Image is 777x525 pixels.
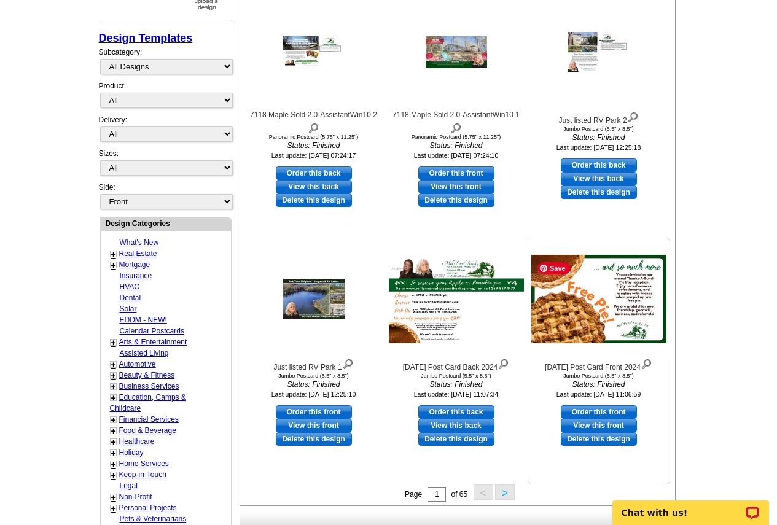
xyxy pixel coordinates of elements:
a: Legal [120,481,138,490]
div: Just listed RV Park 2 [531,109,666,126]
div: Panoramic Postcard (5.75" x 11.25") [246,134,381,140]
a: Arts & Entertainment [119,338,187,346]
a: Holiday [119,448,144,457]
span: of 65 [451,490,467,499]
img: Just listed RV Park 1 [283,279,345,319]
a: + [111,492,116,502]
button: < [474,484,493,500]
a: Dental [120,294,141,302]
img: 7118 Maple Sold 2.0-AssistantWin10 1 [426,36,487,68]
a: Non-Profit [119,492,152,501]
button: > [495,484,515,500]
img: Just listed RV Park 2 [568,32,630,72]
a: Delete this design [561,185,637,199]
a: View this front [418,180,494,193]
div: 7118 Maple Sold 2.0-AssistantWin10 1 [389,109,524,134]
a: + [111,249,116,259]
div: 7118 Maple Sold 2.0-AssistantWin10 2 [246,109,381,134]
a: Food & Beverage [119,426,176,435]
div: Side: [99,182,232,211]
img: Thanksgiving Post Card Front 2024 [531,255,666,343]
a: View this front [276,419,352,432]
a: + [111,437,116,447]
a: use this design [276,405,352,419]
a: use this design [276,166,352,180]
a: Delete this design [418,193,494,207]
a: Education, Camps & Childcare [110,393,186,413]
img: view design details [641,356,652,370]
div: Panoramic Postcard (5.75" x 11.25") [389,134,524,140]
a: + [111,338,116,348]
span: Save [537,262,571,274]
a: Solar [120,305,137,313]
small: Last update: [DATE] 11:07:34 [414,391,499,398]
i: Status: Finished [531,132,666,143]
a: + [111,504,116,513]
a: Personal Projects [119,504,177,512]
a: Automotive [119,360,156,368]
a: Healthcare [119,437,155,446]
a: Pets & Veterinarians [120,515,187,523]
a: + [111,459,116,469]
a: Delete this design [276,432,352,446]
i: Status: Finished [389,379,524,390]
iframe: LiveChat chat widget [604,486,777,525]
i: Status: Finished [531,379,666,390]
small: Last update: [DATE] 07:24:10 [414,152,499,159]
a: Design Templates [99,32,193,44]
a: use this design [418,405,494,419]
div: [DATE] Post Card Front 2024 [531,356,666,373]
a: EDDM - NEW! [120,316,167,324]
a: What's New [120,238,159,247]
i: Status: Finished [389,140,524,151]
div: Jumbo Postcard (5.5" x 8.5") [389,373,524,379]
a: + [111,470,116,480]
a: use this design [418,166,494,180]
a: + [111,393,116,403]
img: view design details [627,109,639,123]
small: Last update: [DATE] 12:25:18 [556,144,641,151]
a: Calendar Postcards [120,327,184,335]
a: Mortgage [119,260,150,269]
img: view design details [450,120,462,134]
a: + [111,448,116,458]
small: Last update: [DATE] 12:25:10 [271,391,356,398]
a: View this back [418,419,494,432]
div: Design Categories [101,217,231,229]
a: + [111,426,116,436]
i: Status: Finished [246,379,381,390]
a: + [111,260,116,270]
div: Subcategory: [99,47,232,80]
a: HVAC [120,282,139,291]
img: view design details [342,356,354,370]
img: 7118 Maple Sold 2.0-AssistantWin10 2 [283,36,345,68]
a: Delete this design [561,432,637,446]
a: Insurance [120,271,152,280]
span: Page [405,490,422,499]
div: Jumbo Postcard (5.5" x 8.5") [246,373,381,379]
a: + [111,382,116,392]
img: view design details [308,120,319,134]
a: Beauty & Fitness [119,371,175,379]
a: View this back [561,172,637,185]
div: [DATE] Post Card Back 2024 [389,356,524,373]
a: use this design [561,405,637,419]
div: Just listed RV Park 1 [246,356,381,373]
a: + [111,415,116,425]
small: Last update: [DATE] 07:24:17 [271,152,356,159]
div: Delivery: [99,114,232,148]
a: Assisted Living [120,349,169,357]
div: Product: [99,80,232,114]
i: Status: Finished [246,140,381,151]
img: view design details [498,356,509,370]
a: View this front [561,419,637,432]
div: Sizes: [99,148,232,182]
div: Jumbo Postcard (5.5" x 8.5") [531,373,666,379]
a: Business Services [119,382,179,391]
small: Last update: [DATE] 11:06:59 [556,391,641,398]
a: View this back [276,180,352,193]
a: Home Services [119,459,169,468]
a: + [111,371,116,381]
